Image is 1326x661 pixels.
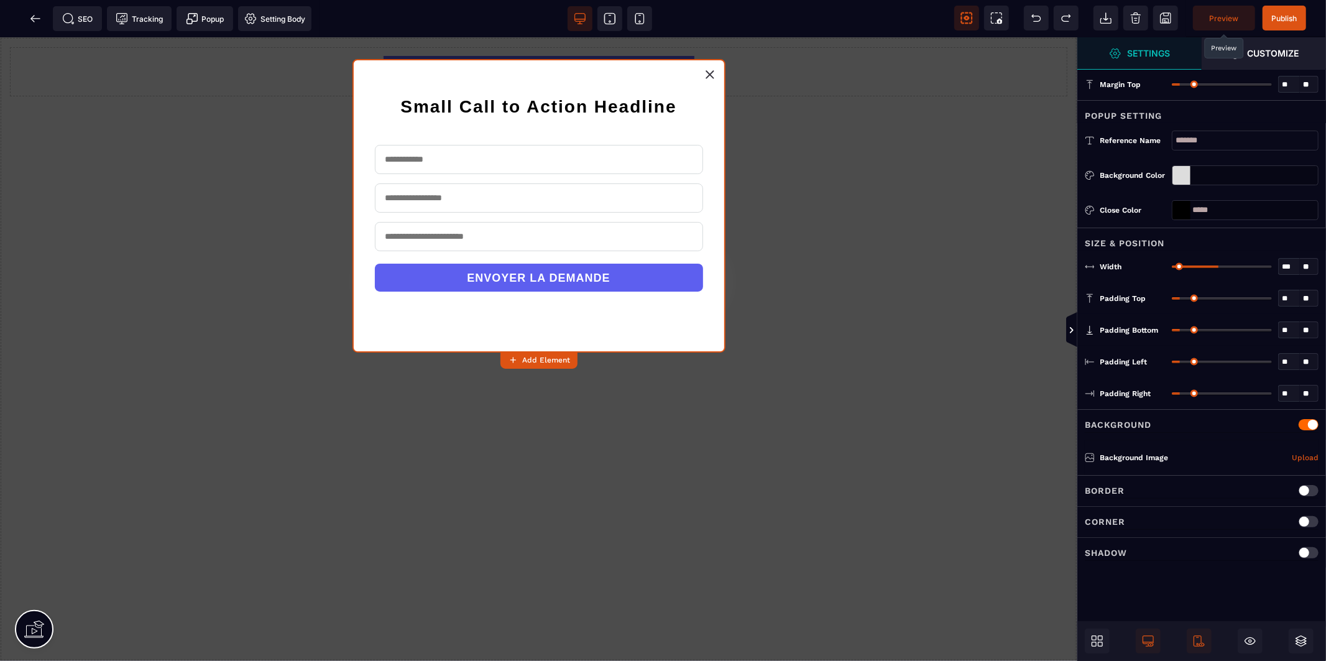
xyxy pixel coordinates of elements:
span: Create Alert Modal [177,6,233,31]
span: Save [1263,6,1306,30]
span: Tracking [116,12,163,25]
span: View desktop [568,6,592,31]
span: Undo [1024,6,1049,30]
span: Padding Left [1100,357,1147,367]
p: Background [1085,417,1151,432]
span: Favicon [238,6,311,31]
span: Screenshot [984,6,1009,30]
a: Upload [1292,450,1319,465]
p: Background Image [1085,451,1168,464]
span: Padding Bottom [1100,325,1158,335]
span: Redo [1054,6,1079,30]
strong: Add Element [522,356,570,364]
span: Open Style Manager [1077,37,1202,70]
div: Popup Setting [1077,100,1326,123]
a: Close [700,27,720,47]
span: Margin Top [1100,80,1141,90]
span: Open Style Manager [1202,37,1326,70]
span: Popup [186,12,224,25]
span: Open Import Webpage [1093,6,1118,30]
span: SEO [62,12,93,25]
span: Is Show Desktop [1136,629,1161,654]
span: Open Blocks [1085,629,1110,654]
span: Is Show Mobile [1187,629,1212,654]
button: Add Element [500,351,578,369]
p: Border [1085,483,1125,498]
span: View tablet [597,6,622,31]
span: Preview [1210,14,1239,23]
button: ENVOYER LA DEMANDE [375,226,703,254]
span: Publish [1272,14,1297,23]
span: Back [23,6,48,31]
span: Seo meta data [53,6,102,31]
h2: Small Call to Action Headline [366,53,712,86]
span: Save [1153,6,1178,30]
div: Background Color [1100,169,1166,182]
span: Setting Body [244,12,305,25]
span: Padding Right [1100,389,1151,399]
span: View components [954,6,979,30]
strong: Customize [1248,49,1299,58]
span: Padding Top [1100,294,1146,303]
span: Clear [1123,6,1148,30]
p: Shadow [1085,545,1127,560]
span: Tracking code [107,6,172,31]
div: Reference name [1100,134,1166,147]
div: Size & Position [1077,228,1326,251]
span: View mobile [627,6,652,31]
span: Cmd Hidden Block [1238,629,1263,654]
strong: Settings [1128,49,1171,58]
span: Open Sub Layers [1289,629,1314,654]
p: Corner [1085,514,1125,529]
div: Close Color [1100,204,1166,216]
span: Width [1100,262,1121,272]
span: Preview [1193,6,1255,30]
span: Toggle Views [1077,312,1090,349]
